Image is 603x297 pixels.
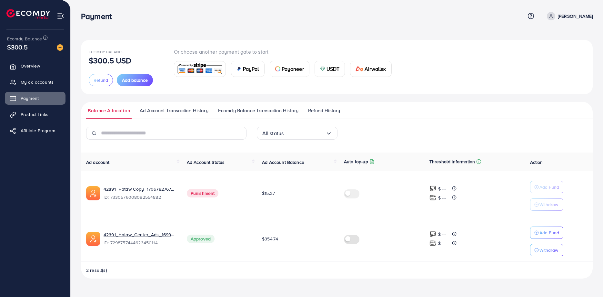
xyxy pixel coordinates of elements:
[5,124,65,137] a: Affiliate Program
[21,79,54,85] span: My ad accounts
[86,232,100,246] img: ic-ads-acc.e4c84228.svg
[86,267,107,273] span: 2 result(s)
[539,201,558,208] p: Withdraw
[438,239,446,247] p: $ ---
[429,240,436,247] img: top-up amount
[218,107,298,114] span: Ecomdy Balance Transaction History
[344,158,368,165] p: Auto top-up
[530,227,563,239] button: Add Fund
[89,57,132,64] p: $300.5 USD
[174,48,397,56] p: Or choose another payment gate to start
[262,128,284,138] span: All status
[5,108,65,121] a: Product Links
[21,127,55,134] span: Affiliate Program
[104,186,176,192] a: 42391_Hataw Copy_1706782767011
[243,65,259,73] span: PayPal
[438,185,446,193] p: $ ---
[257,127,337,140] div: Search for option
[530,159,543,165] span: Action
[89,74,113,86] button: Refund
[187,189,219,197] span: Punishment
[21,95,39,101] span: Payment
[320,66,325,71] img: card
[21,111,48,118] span: Product Links
[86,159,110,165] span: Ad account
[86,186,100,200] img: ic-ads-acc.e4c84228.svg
[429,158,475,165] p: Threshold information
[140,107,208,114] span: Ad Account Transaction History
[539,183,559,191] p: Add Fund
[187,235,215,243] span: Approved
[7,36,42,42] span: Ecomdy Balance
[438,194,446,202] p: $ ---
[117,74,153,86] button: Add balance
[104,239,176,246] span: ID: 7298757444623450114
[308,107,340,114] span: Refund History
[5,92,65,105] a: Payment
[122,77,148,83] span: Add balance
[176,62,224,76] img: card
[104,186,176,201] div: <span class='underline'>42391_Hataw Copy_1706782767011</span></br>7330576008082554882
[530,198,563,211] button: Withdraw
[262,159,304,165] span: Ad Account Balance
[57,12,64,20] img: menu
[89,49,124,55] span: Ecomdy Balance
[558,12,593,20] p: [PERSON_NAME]
[5,59,65,72] a: Overview
[356,66,363,71] img: card
[231,61,265,77] a: cardPayPal
[438,230,446,238] p: $ ---
[350,61,391,77] a: cardAirwallex
[429,185,436,192] img: top-up amount
[94,77,108,83] span: Refund
[275,66,280,71] img: card
[539,229,559,237] p: Add Fund
[88,107,130,114] span: Balance Allocation
[544,12,593,20] a: [PERSON_NAME]
[365,65,386,73] span: Airwallex
[187,159,225,165] span: Ad Account Status
[236,66,242,71] img: card
[327,65,340,73] span: USDT
[429,194,436,201] img: top-up amount
[262,236,278,242] span: $354.74
[81,12,117,21] h3: Payment
[5,76,65,89] a: My ad accounts
[57,44,63,51] img: image
[576,268,598,292] iframe: Chat
[530,244,563,256] button: Withdraw
[104,231,176,238] a: 42391_Hataw_Center_Ads_1699374430760
[21,63,40,69] span: Overview
[104,194,176,200] span: ID: 7330576008082554882
[6,39,29,55] span: $300.5
[6,9,50,19] img: logo
[429,231,436,238] img: top-up amount
[284,128,325,138] input: Search for option
[262,190,275,196] span: $15.27
[282,65,304,73] span: Payoneer
[174,61,226,77] a: card
[530,181,563,193] button: Add Fund
[104,231,176,246] div: <span class='underline'>42391_Hataw_Center_Ads_1699374430760</span></br>7298757444623450114
[539,246,558,254] p: Withdraw
[270,61,309,77] a: cardPayoneer
[315,61,345,77] a: cardUSDT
